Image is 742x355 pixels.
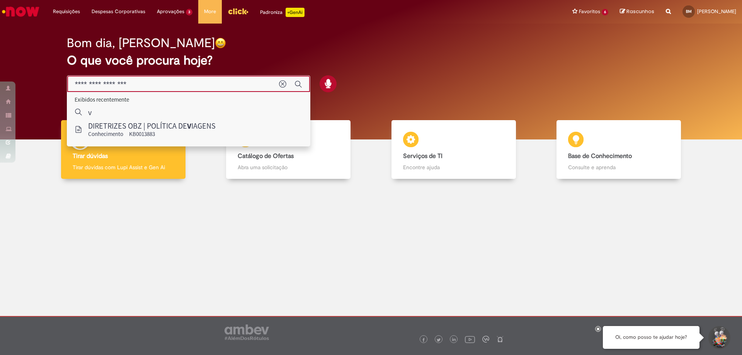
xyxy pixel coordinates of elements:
p: +GenAi [286,8,305,17]
a: Catálogo de Ofertas Abra uma solicitação [206,120,371,179]
img: logo_footer_facebook.png [422,338,425,342]
p: Abra uma solicitação [238,163,339,171]
span: [PERSON_NAME] [697,8,736,15]
img: logo_footer_ambev_rotulo_gray.png [225,324,269,340]
p: Encontre ajuda [403,163,504,171]
span: Requisições [53,8,80,15]
span: 3 [186,9,192,15]
b: Catálogo de Ofertas [238,152,294,160]
p: Tirar dúvidas com Lupi Assist e Gen Ai [73,163,174,171]
a: Base de Conhecimento Consulte e aprenda [536,120,702,179]
img: logo_footer_naosei.png [497,336,504,343]
img: logo_footer_youtube.png [465,334,475,344]
img: ServiceNow [1,4,41,19]
img: happy-face.png [215,37,226,49]
img: click_logo_yellow_360x200.png [228,5,248,17]
span: Rascunhos [626,8,654,15]
span: Favoritos [579,8,600,15]
button: Iniciar Conversa de Suporte [707,326,730,349]
span: More [204,8,216,15]
img: logo_footer_workplace.png [482,336,489,343]
a: Serviços de TI Encontre ajuda [371,120,536,179]
span: Despesas Corporativas [92,8,145,15]
b: Serviços de TI [403,152,442,160]
b: Tirar dúvidas [73,152,108,160]
div: Padroniza [260,8,305,17]
span: BM [686,9,692,14]
h2: O que você procura hoje? [67,54,676,67]
img: logo_footer_linkedin.png [452,338,456,342]
a: Rascunhos [620,8,654,15]
span: 6 [602,9,608,15]
a: Tirar dúvidas Tirar dúvidas com Lupi Assist e Gen Ai [41,120,206,179]
img: logo_footer_twitter.png [437,338,441,342]
b: Base de Conhecimento [568,152,632,160]
div: Oi, como posso te ajudar hoje? [603,326,699,349]
h2: Bom dia, [PERSON_NAME] [67,36,215,50]
span: Aprovações [157,8,184,15]
p: Consulte e aprenda [568,163,669,171]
